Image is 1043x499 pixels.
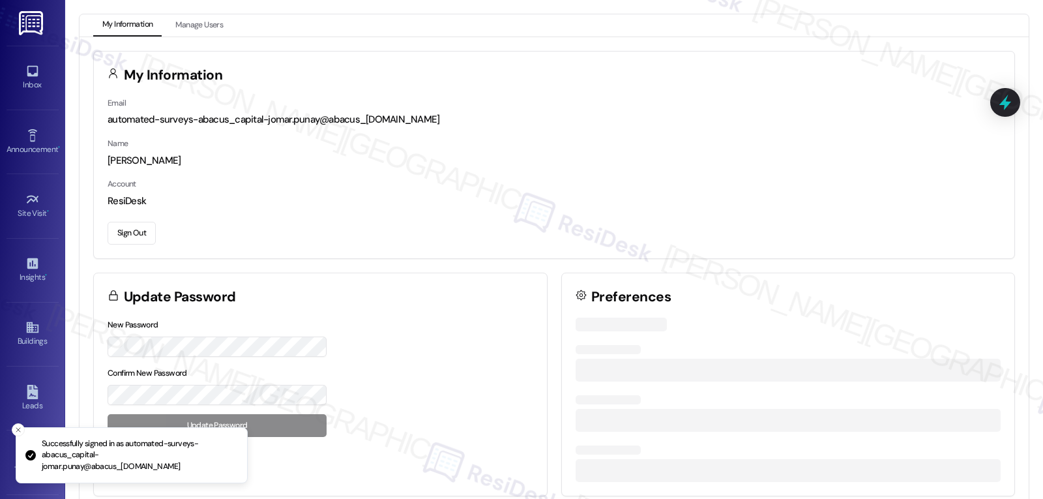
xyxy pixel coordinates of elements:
[108,98,126,108] label: Email
[7,445,59,480] a: Templates •
[47,207,49,216] span: •
[7,316,59,352] a: Buildings
[7,60,59,95] a: Inbox
[45,271,47,280] span: •
[12,423,25,436] button: Close toast
[124,68,223,82] h3: My Information
[42,438,237,473] p: Successfully signed in as automated-surveys-abacus_capital-jomar.punay@abacus_[DOMAIN_NAME]
[591,290,671,304] h3: Preferences
[58,143,60,152] span: •
[7,189,59,224] a: Site Visit •
[108,368,187,378] label: Confirm New Password
[108,179,136,189] label: Account
[108,138,128,149] label: Name
[108,113,1001,127] div: automated-surveys-abacus_capital-jomar.punay@abacus_[DOMAIN_NAME]
[93,14,162,37] button: My Information
[7,381,59,416] a: Leads
[108,222,156,245] button: Sign Out
[108,320,158,330] label: New Password
[19,11,46,35] img: ResiDesk Logo
[108,194,1001,208] div: ResiDesk
[108,154,1001,168] div: [PERSON_NAME]
[166,14,232,37] button: Manage Users
[124,290,236,304] h3: Update Password
[7,252,59,288] a: Insights •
